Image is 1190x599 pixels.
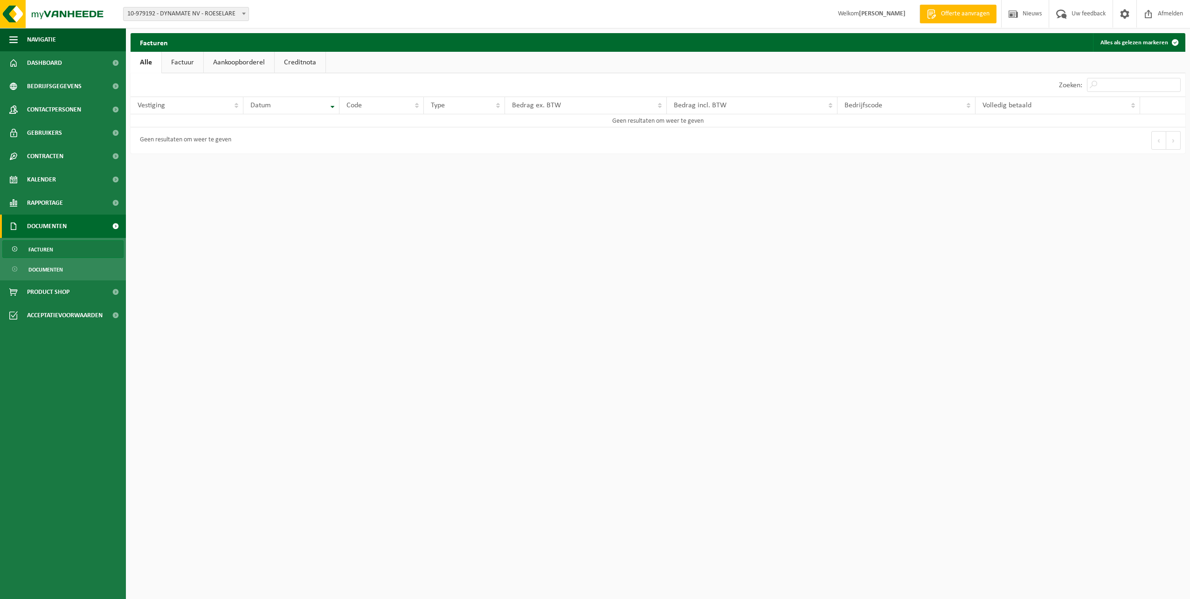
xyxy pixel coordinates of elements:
[920,5,996,23] a: Offerte aanvragen
[346,102,362,109] span: Code
[27,121,62,145] span: Gebruikers
[27,215,67,238] span: Documenten
[859,10,906,17] strong: [PERSON_NAME]
[131,114,1185,127] td: Geen resultaten om weer te geven
[204,52,274,73] a: Aankoopborderel
[431,102,445,109] span: Type
[939,9,992,19] span: Offerte aanvragen
[27,98,81,121] span: Contactpersonen
[674,102,726,109] span: Bedrag incl. BTW
[1059,82,1082,89] label: Zoeken:
[124,7,249,21] span: 10-979192 - DYNAMATE NV - ROESELARE
[250,102,271,109] span: Datum
[123,7,249,21] span: 10-979192 - DYNAMATE NV - ROESELARE
[1151,131,1166,150] button: Previous
[27,304,103,327] span: Acceptatievoorwaarden
[512,102,561,109] span: Bedrag ex. BTW
[27,51,62,75] span: Dashboard
[982,102,1031,109] span: Volledig betaald
[138,102,165,109] span: Vestiging
[27,75,82,98] span: Bedrijfsgegevens
[27,191,63,215] span: Rapportage
[1166,131,1181,150] button: Next
[27,168,56,191] span: Kalender
[844,102,882,109] span: Bedrijfscode
[135,132,231,149] div: Geen resultaten om weer te geven
[275,52,325,73] a: Creditnota
[162,52,203,73] a: Factuur
[1093,33,1184,52] button: Alles als gelezen markeren
[131,33,177,51] h2: Facturen
[2,260,124,278] a: Documenten
[27,28,56,51] span: Navigatie
[27,145,63,168] span: Contracten
[28,261,63,279] span: Documenten
[27,280,69,304] span: Product Shop
[2,240,124,258] a: Facturen
[28,241,53,258] span: Facturen
[131,52,161,73] a: Alle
